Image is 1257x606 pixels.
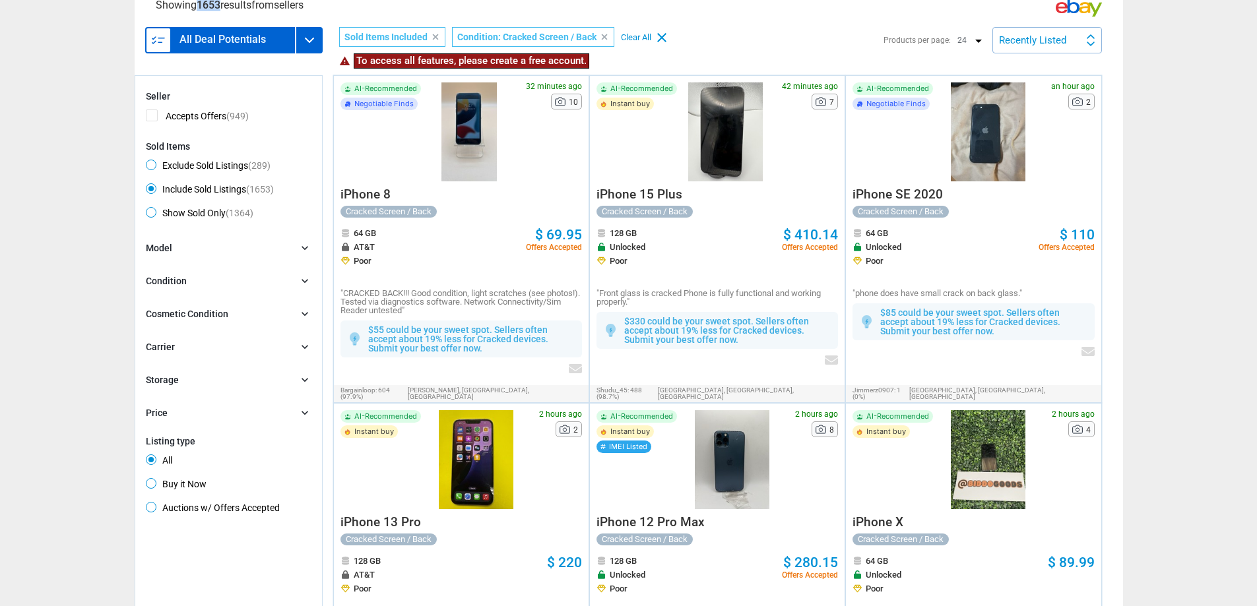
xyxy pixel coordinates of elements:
a: iPhone 8 [340,191,391,200]
div: Seller [146,91,311,102]
div: Clear All [621,33,651,42]
div: Listing type [146,436,311,446]
span: All [146,454,172,470]
span: bargainloop: [340,386,377,394]
span: 2 hours ago [795,410,838,418]
p: 24 [954,32,981,48]
span: 32 minutes ago [526,82,582,90]
i: clear [654,30,670,45]
span: 128 GB [610,229,637,237]
div: Cracked Screen / Back [340,206,437,218]
p: "Front glass is cracked Phone is fully functional and working properly." [596,289,838,306]
span: AT&T [354,243,375,251]
span: AI-Recommended [610,85,673,92]
span: Offers Accepted [1039,243,1095,251]
span: AI-Recommended [866,413,929,420]
span: iPhone 13 Pro [340,514,421,530]
span: AT&T [354,570,375,579]
i: clear [600,32,609,42]
i: chevron_right [298,274,311,288]
span: AI-Recommended [866,85,929,92]
i: chevron_right [298,406,311,419]
span: 2 hours ago [539,410,582,418]
span: 10 [569,98,578,106]
span: Include Sold Listings [146,183,274,199]
div: Cracked Screen / Back [853,533,949,545]
span: 64 GB [866,229,888,237]
span: 1 (0%) [853,386,901,400]
span: 2 [1086,98,1091,106]
span: Offers Accepted [782,571,838,579]
span: Poor [610,584,628,593]
span: Offers Accepted [782,243,838,251]
span: Poor [354,584,371,593]
a: iPhone 15 Plus [596,191,682,200]
span: Instant buy [610,428,650,435]
p: $330 could be your sweet spot. Sellers often accept about 19% less for Cracked devices. Submit yo... [624,317,831,344]
span: Poor [354,257,371,265]
span: $ 220 [547,555,582,570]
span: $ 280.15 [783,555,838,570]
div: Cracked Screen / Back [853,206,949,218]
a: $ 410.14 [783,228,838,242]
img: envelop icon [1081,347,1095,356]
span: AI-Recommended [354,413,417,420]
span: an hour ago [1051,82,1095,90]
span: 128 GB [354,557,381,565]
span: Instant buy [354,428,394,435]
span: iPhone 8 [340,187,391,202]
span: Poor [610,257,628,265]
img: envelop icon [825,355,838,365]
div: Storage [146,373,179,388]
span: 64 GB [866,557,888,565]
i: chevron_right [298,241,311,255]
span: 488 (98.7%) [596,386,642,400]
span: $ 410.14 [783,227,838,243]
span: shudu_45: [596,386,629,394]
span: iPhone 12 Pro Max [596,514,705,530]
a: iPhone X [853,518,903,528]
span: Sold Items Included [344,32,428,42]
div: Products per page: [884,36,951,44]
span: iPhone 15 Plus [596,187,682,202]
a: $ 220 [547,556,582,570]
p: $85 could be your sweet spot. Sellers often accept about 19% less for Cracked devices. Submit you... [880,308,1087,336]
i: warning [339,55,350,67]
span: (1364) [226,208,253,218]
p: $55 could be your sweet spot. Sellers often accept about 19% less for Cracked devices. Submit you... [368,325,575,353]
div: Cracked Screen / Back [340,533,437,545]
div: Recently Listed [999,36,1066,45]
span: Condition: Cracked Screen / Back [457,32,596,42]
a: iPhone 12 Pro Max [596,518,705,528]
span: iPhone SE 2020 [853,187,943,202]
span: [GEOGRAPHIC_DATA], [GEOGRAPHIC_DATA],[GEOGRAPHIC_DATA] [658,387,838,400]
span: Show Sold Only [146,207,253,223]
a: iPhone SE 2020 [853,191,943,200]
div: Carrier [146,340,175,355]
span: IMEI Listed [609,443,647,450]
i: chevron_right [298,307,311,320]
span: Negotiable Finds [354,100,414,107]
div: Cracked Screen / Back [596,533,693,545]
span: 64 GB [354,229,376,237]
span: Instant buy [610,100,650,107]
span: Buy it Now [146,478,207,494]
i: clear [431,32,440,42]
span: 42 minutes ago [782,82,838,90]
div: Model [146,241,172,256]
span: Poor [866,584,884,593]
div: Sold Items [146,141,311,152]
span: (289) [248,160,271,171]
span: (949) [226,111,249,121]
p: "phone does have small crack on back glass." [853,289,1094,297]
span: Unlocked [866,243,901,251]
span: Accepts Offers [146,109,249,126]
span: [PERSON_NAME], [GEOGRAPHIC_DATA],[GEOGRAPHIC_DATA] [408,387,581,400]
a: iPhone 13 Pro [340,518,421,528]
span: Auctions w/ Offers Accepted [146,502,280,518]
span: AI-Recommended [354,85,417,92]
span: To access all features, please create a free account. [354,53,589,69]
h3: All Deal Potentials [179,34,266,45]
span: 8 [829,426,834,434]
i: chevron_right [298,340,311,353]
